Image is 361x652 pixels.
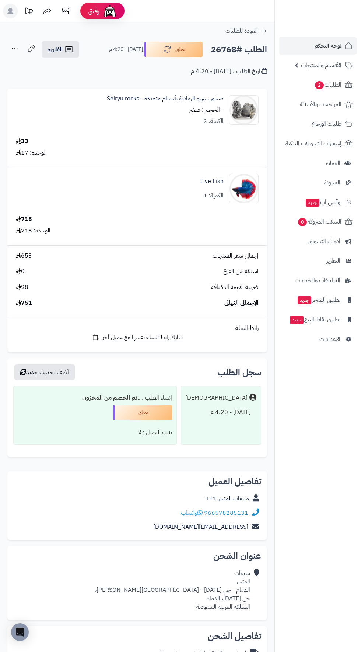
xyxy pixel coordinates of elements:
span: الفاتورة [48,45,63,54]
img: ai-face.png [102,4,117,18]
span: 0 [298,218,307,227]
span: تطبيق المتجر [297,295,340,305]
span: الإعدادات [319,334,340,344]
span: إجمالي سعر المنتجات [213,252,259,260]
a: مبيعات المتجر 1++ [206,494,249,503]
div: الكمية: 1 [203,192,224,200]
img: 1639857737-aqaquwirjcnslcjne8279rufssshoeicjweufhou-90x90.jpg [229,95,258,125]
span: السلات المتروكة [297,217,341,227]
div: تاريخ الطلب : [DATE] - 4:20 م [191,67,267,76]
b: تم الخصم من المخزون [82,393,137,402]
img: logo-2.png [311,17,354,32]
span: أدوات التسويق [308,236,340,246]
div: 33 [16,137,28,146]
div: [DATE] - 4:20 م [185,405,256,420]
a: الإعدادات [279,330,357,348]
div: معلق [113,405,172,420]
a: التقارير [279,252,357,270]
span: 0 [16,267,25,276]
a: إشعارات التحويلات البنكية [279,135,357,152]
button: معلق [144,42,203,57]
a: [EMAIL_ADDRESS][DOMAIN_NAME] [153,522,248,531]
a: تطبيق المتجرجديد [279,291,357,309]
div: Open Intercom Messenger [11,623,29,641]
div: الوحدة: 718 [16,227,50,235]
h2: عنوان الشحن [13,552,261,560]
a: المراجعات والأسئلة [279,96,357,113]
a: وآتس آبجديد [279,193,357,211]
a: الطلبات2 [279,76,357,94]
a: العملاء [279,154,357,172]
h3: سجل الطلب [217,368,261,377]
div: تنبيه العميل : لا [18,425,172,440]
span: شارك رابط السلة نفسها مع عميل آخر [102,333,183,342]
span: التقارير [326,256,340,266]
span: جديد [306,199,319,207]
button: أضف تحديث جديد [14,364,75,380]
a: تحديثات المنصة [20,4,38,20]
span: ضريبة القيمة المضافة [211,283,259,291]
div: إنشاء الطلب .... [18,391,172,405]
a: Live Fish [200,177,224,186]
div: [DEMOGRAPHIC_DATA] [185,394,248,402]
span: لوحة التحكم [315,41,341,51]
span: الأقسام والمنتجات [301,60,341,70]
a: طلبات الإرجاع [279,115,357,133]
span: 2 [315,81,324,90]
span: المدونة [324,177,340,188]
img: 1668693416-2844004-Center-1-90x90.jpg [229,174,258,203]
span: الطلبات [314,80,341,90]
h2: تفاصيل العميل [13,477,261,486]
h2: تفاصيل الشحن [13,632,261,641]
div: الكمية: 2 [203,117,224,125]
a: واتساب [181,508,203,517]
a: الفاتورة [42,41,79,58]
a: التطبيقات والخدمات [279,272,357,289]
h2: الطلب #26768 [211,42,267,57]
a: لوحة التحكم [279,37,357,55]
span: العملاء [326,158,340,168]
span: 98 [16,283,28,291]
span: استلام من الفرع [223,267,259,276]
span: طلبات الإرجاع [312,119,341,129]
div: مبيعات المتجر الدمام - حي [DATE] - [GEOGRAPHIC_DATA][PERSON_NAME]، حي [DATE]، الدمام المملكة العر... [95,569,250,611]
span: تطبيق نقاط البيع [289,314,340,325]
a: صخور سيريو الرمادية بأحجام متعددة - Seiryu rocks [107,94,224,103]
span: جديد [290,316,304,324]
div: 718 [16,215,32,224]
span: 751 [16,299,32,307]
small: - الحجم : صغير [189,106,224,114]
a: أدوات التسويق [279,232,357,250]
span: جديد [298,296,311,304]
span: وآتس آب [305,197,340,207]
span: التطبيقات والخدمات [295,275,340,286]
span: رفيق [88,7,99,15]
div: الوحدة: 17 [16,149,47,157]
a: شارك رابط السلة نفسها مع عميل آخر [92,332,183,342]
a: تطبيق نقاط البيعجديد [279,311,357,328]
small: [DATE] - 4:20 م [109,46,143,53]
span: المراجعات والأسئلة [300,99,341,110]
div: رابط السلة [10,324,264,332]
a: 966578285131 [204,508,248,517]
span: إشعارات التحويلات البنكية [285,138,341,149]
span: الإجمالي النهائي [224,299,259,307]
a: السلات المتروكة0 [279,213,357,231]
span: 653 [16,252,32,260]
a: العودة للطلبات [225,27,267,35]
a: المدونة [279,174,357,192]
span: العودة للطلبات [225,27,258,35]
